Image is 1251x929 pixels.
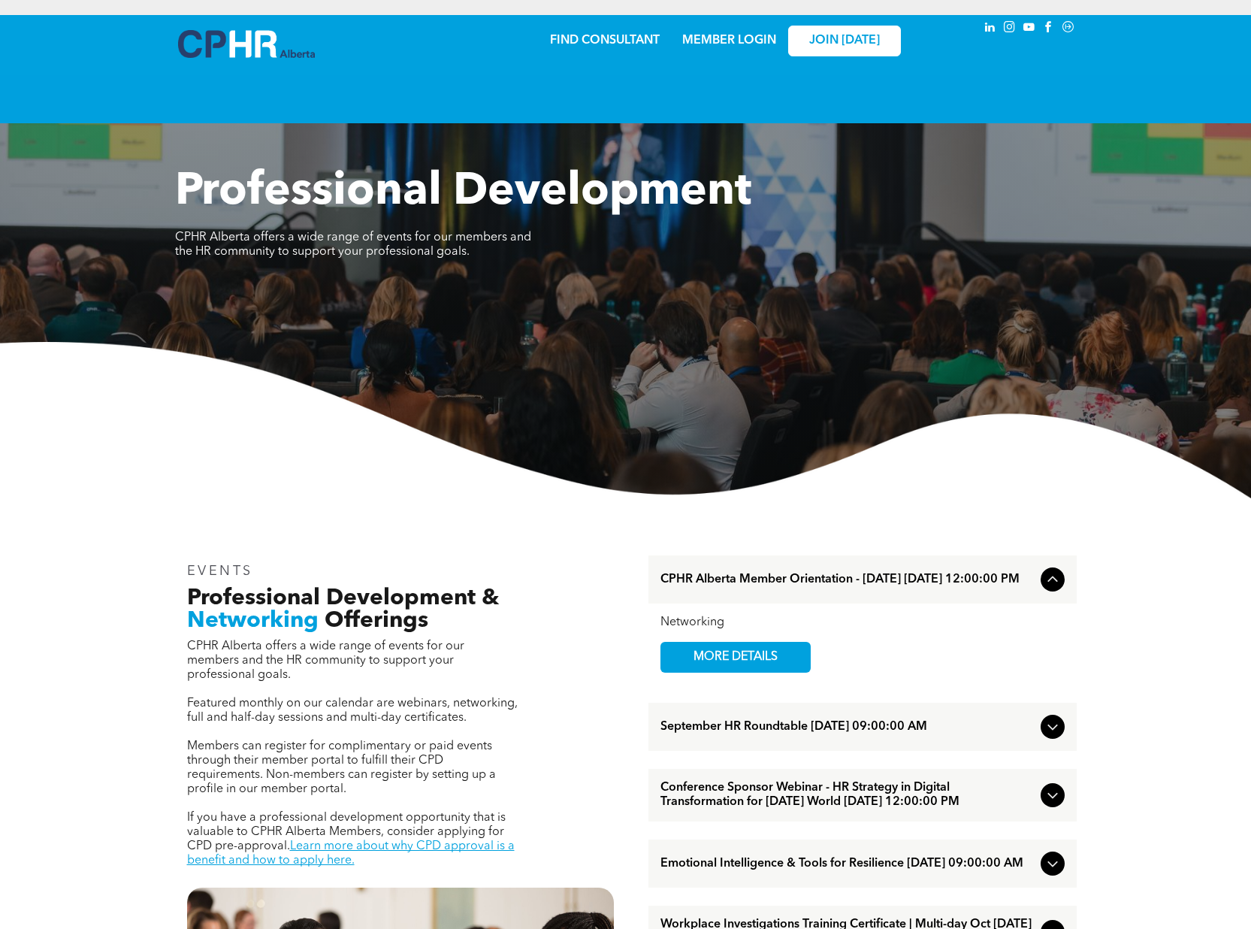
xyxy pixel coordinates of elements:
span: CPHR Alberta offers a wide range of events for our members and the HR community to support your p... [187,640,464,681]
span: CPHR Alberta offers a wide range of events for our members and the HR community to support your p... [175,231,531,258]
span: Networking [187,610,319,632]
span: JOIN [DATE] [809,34,880,48]
span: MORE DETAILS [676,643,795,672]
img: A blue and white logo for cp alberta [178,30,315,58]
span: Offerings [325,610,428,632]
span: Members can register for complimentary or paid events through their member portal to fulfill thei... [187,740,496,795]
span: Conference Sponsor Webinar - HR Strategy in Digital Transformation for [DATE] World [DATE] 12:00:... [660,781,1035,809]
a: FIND CONSULTANT [550,35,660,47]
span: Featured monthly on our calendar are webinars, networking, full and half-day sessions and multi-d... [187,698,518,724]
span: Emotional Intelligence & Tools for Resilience [DATE] 09:00:00 AM [660,857,1035,871]
a: JOIN [DATE] [788,26,901,56]
a: linkedin [982,19,999,39]
div: Networking [660,616,1065,630]
a: Learn more about why CPD approval is a benefit and how to apply here. [187,840,515,867]
span: CPHR Alberta Member Orientation - [DATE] [DATE] 12:00:00 PM [660,573,1035,587]
span: If you have a professional development opportunity that is valuable to CPHR Alberta Members, cons... [187,812,506,852]
a: instagram [1002,19,1018,39]
a: MEMBER LOGIN [682,35,776,47]
span: EVENTS [187,564,254,578]
span: Professional Development & [187,587,499,610]
a: facebook [1041,19,1057,39]
a: Social network [1060,19,1077,39]
a: youtube [1021,19,1038,39]
span: Professional Development [175,170,751,215]
a: MORE DETAILS [660,642,811,673]
span: September HR Roundtable [DATE] 09:00:00 AM [660,720,1035,734]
